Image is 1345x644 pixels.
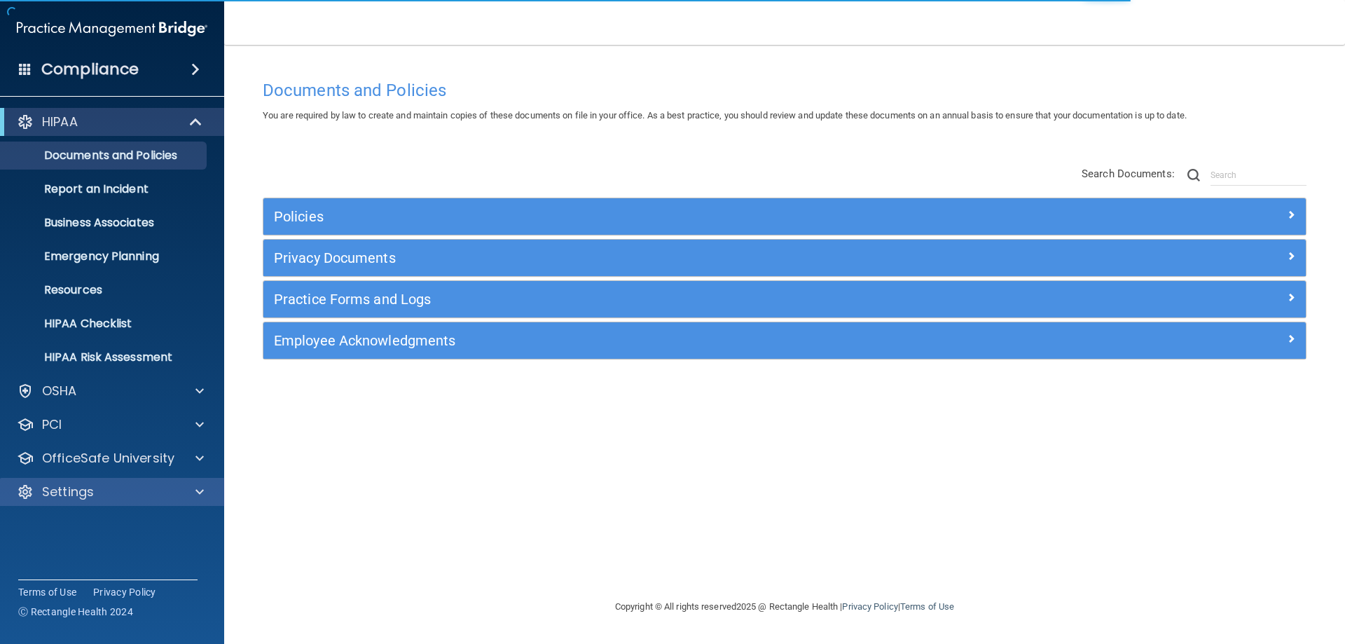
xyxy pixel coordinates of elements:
[1082,167,1175,180] span: Search Documents:
[9,149,200,163] p: Documents and Policies
[274,292,1035,307] h5: Practice Forms and Logs
[9,182,200,196] p: Report an Incident
[274,250,1035,266] h5: Privacy Documents
[900,601,954,612] a: Terms of Use
[1210,165,1306,186] input: Search
[274,209,1035,224] h5: Policies
[842,601,897,612] a: Privacy Policy
[9,317,200,331] p: HIPAA Checklist
[9,216,200,230] p: Business Associates
[18,585,76,599] a: Terms of Use
[41,60,139,79] h4: Compliance
[9,283,200,297] p: Resources
[274,288,1295,310] a: Practice Forms and Logs
[274,205,1295,228] a: Policies
[263,110,1187,121] span: You are required by law to create and maintain copies of these documents on file in your office. ...
[274,329,1295,352] a: Employee Acknowledgments
[42,114,78,130] p: HIPAA
[274,247,1295,269] a: Privacy Documents
[42,484,94,500] p: Settings
[274,333,1035,348] h5: Employee Acknowledgments
[263,81,1306,100] h4: Documents and Policies
[42,450,174,467] p: OfficeSafe University
[17,114,203,130] a: HIPAA
[9,249,200,263] p: Emergency Planning
[1187,169,1200,181] img: ic-search.3b580494.png
[17,15,207,43] img: PMB logo
[9,350,200,364] p: HIPAA Risk Assessment
[42,383,77,399] p: OSHA
[529,584,1040,629] div: Copyright © All rights reserved 2025 @ Rectangle Health | |
[93,585,156,599] a: Privacy Policy
[18,605,133,619] span: Ⓒ Rectangle Health 2024
[17,383,204,399] a: OSHA
[42,416,62,433] p: PCI
[17,450,204,467] a: OfficeSafe University
[17,416,204,433] a: PCI
[17,484,204,500] a: Settings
